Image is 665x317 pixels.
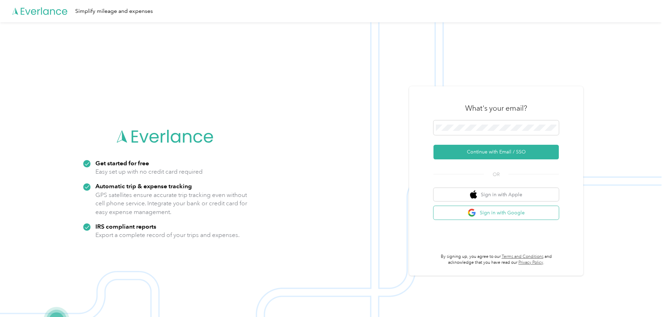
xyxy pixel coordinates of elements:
[470,190,477,199] img: apple logo
[502,254,543,259] a: Terms and Conditions
[95,159,149,167] strong: Get started for free
[95,182,192,190] strong: Automatic trip & expense tracking
[95,191,248,216] p: GPS satellites ensure accurate trip tracking even without cell phone service. Integrate your bank...
[468,208,476,217] img: google logo
[465,103,527,113] h3: What's your email?
[95,167,203,176] p: Easy set up with no credit card required
[95,231,240,239] p: Export a complete record of your trips and expenses.
[75,7,153,16] div: Simplify mileage and expenses
[484,171,508,178] span: OR
[433,254,559,266] p: By signing up, you agree to our and acknowledge that you have read our .
[95,223,156,230] strong: IRS compliant reports
[433,145,559,159] button: Continue with Email / SSO
[518,260,543,265] a: Privacy Policy
[433,188,559,201] button: apple logoSign in with Apple
[433,206,559,220] button: google logoSign in with Google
